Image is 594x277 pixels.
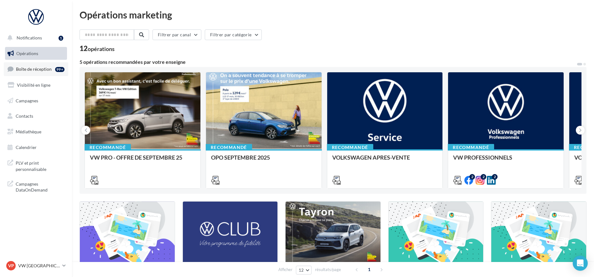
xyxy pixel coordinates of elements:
[332,154,438,167] div: VOLKSWAGEN APRES-VENTE
[4,31,66,44] button: Notifications 1
[4,110,68,123] a: Contacts
[59,36,63,41] div: 1
[4,47,68,60] a: Opérations
[16,180,65,193] span: Campagnes DataOnDemand
[16,66,52,72] span: Boîte de réception
[278,267,292,273] span: Afficher
[205,29,262,40] button: Filtrer par catégorie
[16,145,37,150] span: Calendrier
[16,51,38,56] span: Opérations
[16,129,41,134] span: Médiathèque
[80,10,586,19] div: Opérations marketing
[4,177,68,196] a: Campagnes DataOnDemand
[16,159,65,172] span: PLV et print personnalisable
[206,144,252,151] div: Recommandé
[4,62,68,76] a: Boîte de réception99+
[453,154,559,167] div: VW PROFESSIONNELS
[80,45,115,52] div: 12
[492,174,498,180] div: 2
[364,264,374,274] span: 1
[55,67,65,72] div: 99+
[5,260,67,272] a: VP VW [GEOGRAPHIC_DATA] 13
[296,266,312,274] button: 12
[211,154,317,167] div: OPO SEPTEMBRE 2025
[8,263,14,269] span: VP
[299,268,304,273] span: 12
[18,263,60,269] p: VW [GEOGRAPHIC_DATA] 13
[315,267,341,273] span: résultats/page
[90,154,195,167] div: VW PRO - OFFRE DE SEPTEMBRE 25
[80,59,576,64] div: 5 opérations recommandées par votre enseigne
[481,174,486,180] div: 2
[4,79,68,92] a: Visibilité en ligne
[327,144,373,151] div: Recommandé
[17,82,50,88] span: Visibilité en ligne
[152,29,201,40] button: Filtrer par canal
[16,113,33,119] span: Contacts
[88,46,115,52] div: opérations
[4,94,68,107] a: Campagnes
[17,35,42,40] span: Notifications
[4,141,68,154] a: Calendrier
[469,174,475,180] div: 2
[16,98,38,103] span: Campagnes
[4,125,68,138] a: Médiathèque
[448,144,494,151] div: Recommandé
[573,256,588,271] div: Open Intercom Messenger
[4,156,68,175] a: PLV et print personnalisable
[85,144,131,151] div: Recommandé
